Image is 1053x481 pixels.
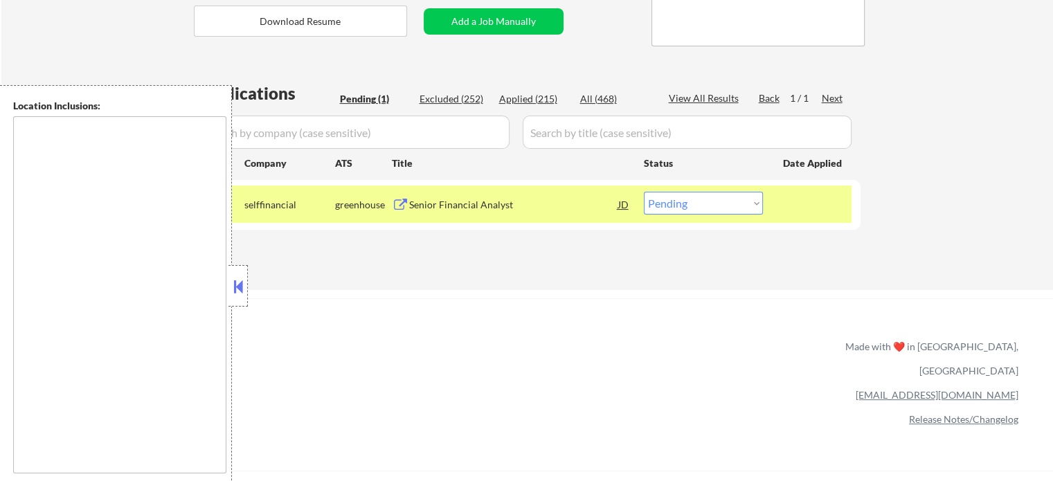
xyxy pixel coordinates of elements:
div: ATS [335,156,392,170]
div: View All Results [669,91,743,105]
input: Search by company (case sensitive) [198,116,510,149]
input: Search by title (case sensitive) [523,116,852,149]
div: Company [244,156,335,170]
div: greenhouse [335,198,392,212]
a: Refer & earn free applications 👯‍♀️ [28,354,556,368]
div: Title [392,156,631,170]
a: Release Notes/Changelog [909,413,1018,425]
div: Location Inclusions: [13,99,226,113]
div: Pending (1) [340,92,409,106]
div: Excluded (252) [420,92,489,106]
button: Download Resume [194,6,407,37]
a: [EMAIL_ADDRESS][DOMAIN_NAME] [856,389,1018,401]
div: selffinancial [244,198,335,212]
div: Made with ❤️ in [GEOGRAPHIC_DATA], [GEOGRAPHIC_DATA] [840,334,1018,383]
div: Next [822,91,844,105]
div: 1 / 1 [790,91,822,105]
div: Date Applied [783,156,844,170]
div: All (468) [580,92,649,106]
div: Senior Financial Analyst [409,198,618,212]
div: Back [759,91,781,105]
div: JD [617,192,631,217]
div: Status [644,150,763,175]
div: Applications [198,85,335,102]
button: Add a Job Manually [424,8,564,35]
div: Applied (215) [499,92,568,106]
